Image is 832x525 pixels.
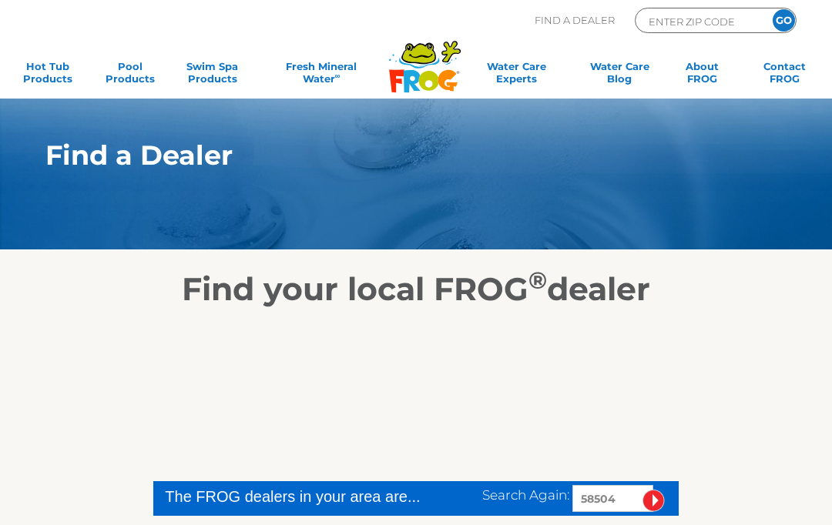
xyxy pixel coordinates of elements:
[670,60,734,91] a: AboutFROG
[588,60,652,91] a: Water CareBlog
[22,269,810,308] h2: Find your local FROG dealer
[335,72,341,80] sup: ∞
[535,8,615,33] p: Find A Dealer
[180,60,244,91] a: Swim SpaProducts
[45,140,731,171] h1: Find a Dealer
[642,490,665,512] input: Submit
[647,12,751,30] input: Zip Code Form
[528,266,547,295] sup: ®
[15,60,79,91] a: Hot TubProducts
[165,485,421,508] div: The FROG dealers in your area are...
[464,60,569,91] a: Water CareExperts
[263,60,380,91] a: Fresh MineralWater∞
[98,60,162,91] a: PoolProducts
[482,487,569,503] span: Search Again:
[773,9,795,32] input: GO
[753,60,817,91] a: ContactFROG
